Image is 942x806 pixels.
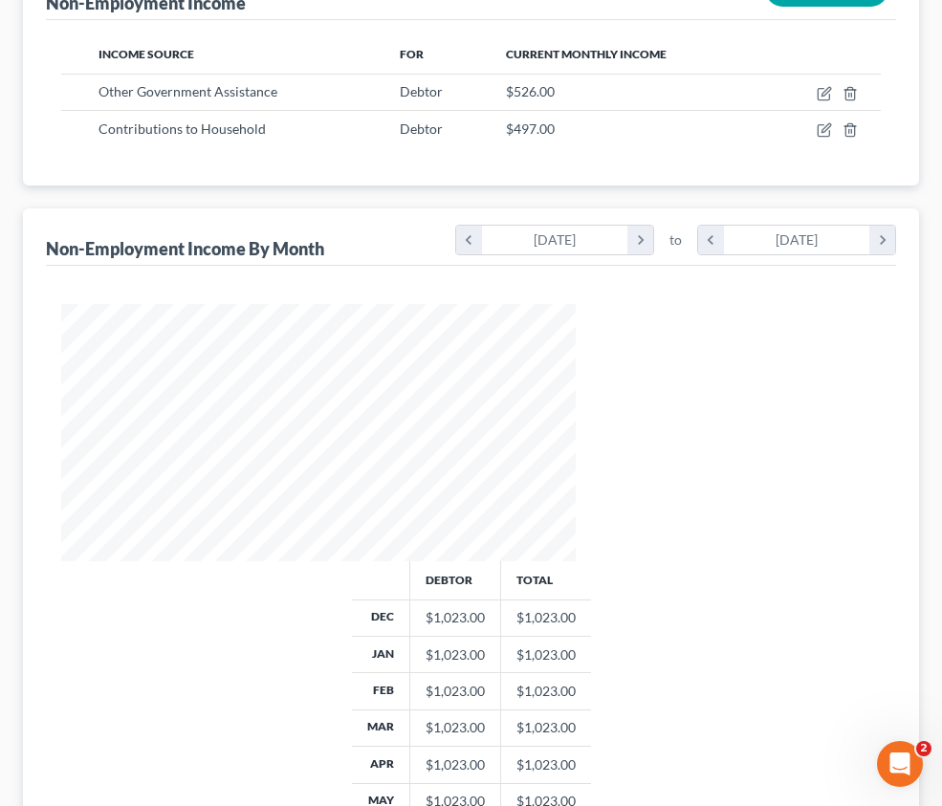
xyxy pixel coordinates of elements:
[46,237,324,260] div: Non-Employment Income By Month
[500,709,591,746] td: $1,023.00
[456,226,482,254] i: chevron_left
[426,755,485,774] div: $1,023.00
[99,120,266,137] span: Contributions to Household
[627,226,653,254] i: chevron_right
[698,226,724,254] i: chevron_left
[352,599,410,636] th: Dec
[500,673,591,709] td: $1,023.00
[506,47,667,61] span: Current Monthly Income
[500,599,591,636] td: $1,023.00
[400,120,443,137] span: Debtor
[99,47,194,61] span: Income Source
[409,561,500,599] th: Debtor
[500,747,591,783] td: $1,023.00
[99,83,277,99] span: Other Government Assistance
[500,636,591,672] td: $1,023.00
[426,608,485,627] div: $1,023.00
[506,120,555,137] span: $497.00
[352,673,410,709] th: Feb
[426,682,485,701] div: $1,023.00
[426,645,485,664] div: $1,023.00
[426,718,485,737] div: $1,023.00
[869,226,895,254] i: chevron_right
[352,709,410,746] th: Mar
[352,747,410,783] th: Apr
[877,741,923,787] iframe: Intercom live chat
[916,741,931,756] span: 2
[506,83,555,99] span: $526.00
[400,47,424,61] span: For
[500,561,591,599] th: Total
[400,83,443,99] span: Debtor
[482,226,628,254] div: [DATE]
[352,636,410,672] th: Jan
[669,230,682,250] span: to
[724,226,870,254] div: [DATE]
